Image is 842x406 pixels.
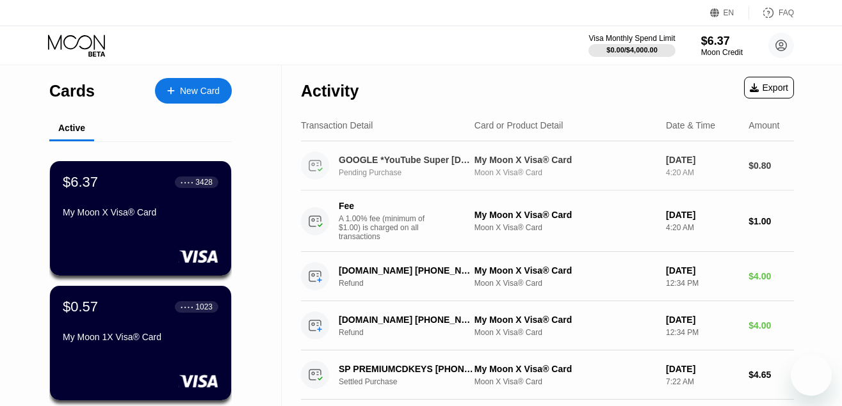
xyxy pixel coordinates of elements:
div: [DATE] [666,155,738,165]
div: FAQ [779,8,794,17]
div: My Moon X Visa® Card [63,207,218,217]
div: Active [58,123,85,133]
div: Moon X Visa® Card [474,328,656,337]
div: [DOMAIN_NAME] [PHONE_NUMBER] USRefundMy Moon X Visa® CardMoon X Visa® Card[DATE]12:34 PM$4.00 [301,252,794,301]
div: $6.37 [701,35,743,48]
div: [DATE] [666,265,738,276]
div: EN [710,6,749,19]
div: 4:20 AM [666,223,738,232]
div: $0.57 [63,299,98,315]
div: $4.65 [749,370,794,380]
iframe: Button to launch messaging window [791,355,832,396]
div: My Moon X Visa® Card [474,155,656,165]
div: GOOGLE *YouTube Super [DOMAIN_NAME][URL]Pending PurchaseMy Moon X Visa® CardMoon X Visa® Card[DAT... [301,141,794,191]
div: [DATE] [666,315,738,325]
div: Amount [749,120,779,130]
div: Export [744,77,794,98]
div: ● ● ● ● [181,305,193,309]
div: My Moon X Visa® Card [474,210,656,220]
div: EN [724,8,734,17]
div: Activity [301,82,359,100]
div: $0.00 / $4,000.00 [606,46,658,54]
div: My Moon X Visa® Card [474,265,656,276]
div: ● ● ● ● [181,180,193,184]
div: [DOMAIN_NAME] [PHONE_NUMBER] USRefundMy Moon X Visa® CardMoon X Visa® Card[DATE]12:34 PM$4.00 [301,301,794,350]
div: Transaction Detail [301,120,373,130]
div: My Moon 1X Visa® Card [63,332,218,342]
div: [DOMAIN_NAME] [PHONE_NUMBER] US [339,315,475,325]
div: 1023 [195,302,213,311]
div: $1.00 [749,216,794,226]
div: SP PREMIUMCDKEYS [PHONE_NUMBER] CA [339,364,475,374]
div: 12:34 PM [666,328,738,337]
div: Moon X Visa® Card [474,377,656,386]
div: Moon X Visa® Card [474,279,656,288]
div: Moon X Visa® Card [474,168,656,177]
div: Pending Purchase [339,168,485,177]
div: $0.80 [749,160,794,171]
div: $6.37Moon Credit [701,35,743,57]
div: A 1.00% fee (minimum of $1.00) is charged on all transactions [339,214,435,241]
div: 3428 [195,178,213,187]
div: Fee [339,201,428,211]
div: Visa Monthly Spend Limit$0.00/$4,000.00 [588,34,675,57]
div: New Card [155,78,232,104]
div: FAQ [749,6,794,19]
div: New Card [180,86,220,97]
div: Settled Purchase [339,377,485,386]
div: $4.00 [749,320,794,331]
div: Date & Time [666,120,715,130]
div: [DOMAIN_NAME] [PHONE_NUMBER] US [339,265,475,276]
div: 7:22 AM [666,377,738,386]
div: [DATE] [666,210,738,220]
div: 12:34 PM [666,279,738,288]
div: 4:20 AM [666,168,738,177]
div: Moon X Visa® Card [474,223,656,232]
div: Visa Monthly Spend Limit [588,34,675,43]
div: $0.57● ● ● ●1023My Moon 1X Visa® Card [50,286,231,400]
div: Card or Product Detail [474,120,563,130]
div: GOOGLE *YouTube Super [DOMAIN_NAME][URL] [339,155,475,165]
div: Cards [49,82,95,100]
div: Moon Credit [701,48,743,57]
div: SP PREMIUMCDKEYS [PHONE_NUMBER] CASettled PurchaseMy Moon X Visa® CardMoon X Visa® Card[DATE]7:22... [301,350,794,400]
div: My Moon X Visa® Card [474,364,656,374]
div: [DATE] [666,364,738,374]
div: $6.37 [63,174,98,191]
div: $4.00 [749,271,794,281]
div: Refund [339,279,485,288]
div: Export [750,82,788,93]
div: My Moon X Visa® Card [474,315,656,325]
div: $6.37● ● ● ●3428My Moon X Visa® Card [50,161,231,276]
div: Refund [339,328,485,337]
div: FeeA 1.00% fee (minimum of $1.00) is charged on all transactionsMy Moon X Visa® CardMoon X Visa® ... [301,191,794,252]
